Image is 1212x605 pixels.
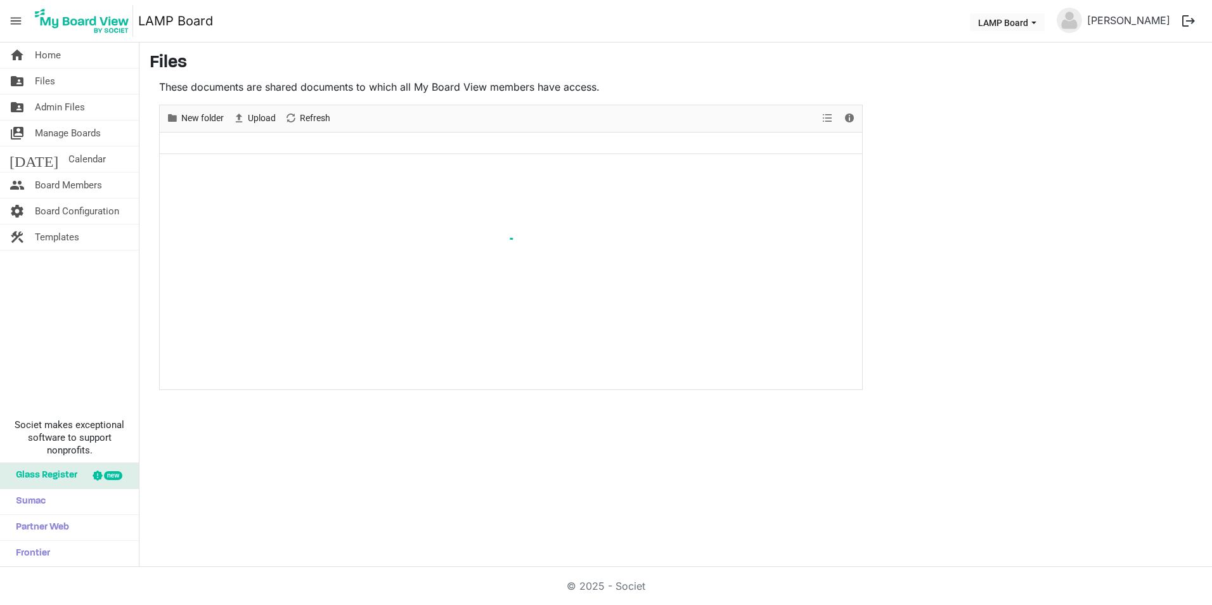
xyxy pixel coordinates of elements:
[31,5,138,37] a: My Board View Logo
[35,172,102,198] span: Board Members
[10,489,46,514] span: Sumac
[10,198,25,224] span: settings
[35,42,61,68] span: Home
[10,172,25,198] span: people
[150,53,1202,74] h3: Files
[31,5,133,37] img: My Board View Logo
[10,224,25,250] span: construction
[10,541,50,566] span: Frontier
[159,79,863,94] p: These documents are shared documents to which all My Board View members have access.
[35,94,85,120] span: Admin Files
[1057,8,1082,33] img: no-profile-picture.svg
[104,471,122,480] div: new
[1175,8,1202,34] button: logout
[35,120,101,146] span: Manage Boards
[35,68,55,94] span: Files
[35,224,79,250] span: Templates
[10,463,77,488] span: Glass Register
[10,120,25,146] span: switch_account
[10,146,58,172] span: [DATE]
[10,42,25,68] span: home
[970,13,1045,31] button: LAMP Board dropdownbutton
[10,68,25,94] span: folder_shared
[68,146,106,172] span: Calendar
[567,580,645,592] a: © 2025 - Societ
[10,94,25,120] span: folder_shared
[138,8,213,34] a: LAMP Board
[6,419,133,457] span: Societ makes exceptional software to support nonprofits.
[10,515,69,540] span: Partner Web
[1082,8,1175,33] a: [PERSON_NAME]
[35,198,119,224] span: Board Configuration
[4,9,28,33] span: menu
